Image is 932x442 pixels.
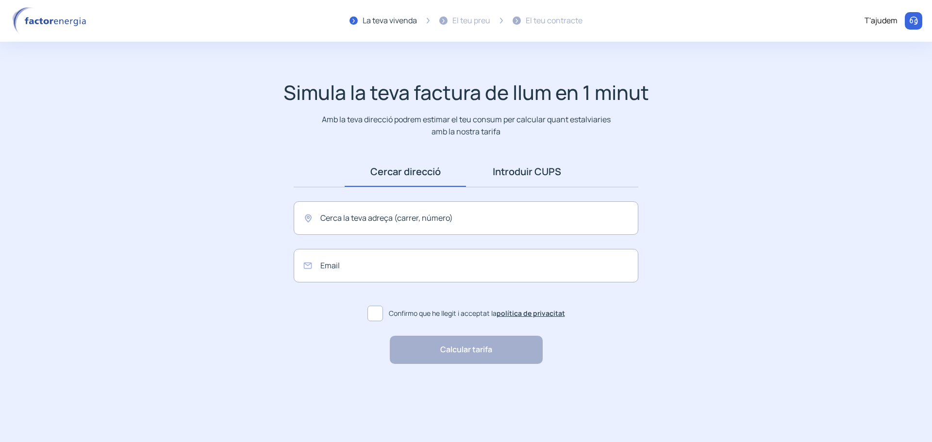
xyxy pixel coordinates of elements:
p: Amb la teva direcció podrem estimar el teu consum per calcular quant estalviaries amb la nostra t... [320,114,613,137]
div: T'ajudem [865,15,898,27]
img: logo factor [10,7,92,35]
img: llamar [909,16,918,26]
a: Introduir CUPS [466,157,587,187]
a: política de privacitat [497,309,565,318]
div: El teu contracte [526,15,582,27]
div: El teu preu [452,15,490,27]
span: Confirmo que he llegit i acceptat la [389,308,565,319]
div: La teva vivenda [363,15,417,27]
a: Cercar direcció [345,157,466,187]
h1: Simula la teva factura de llum en 1 minut [283,81,649,104]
